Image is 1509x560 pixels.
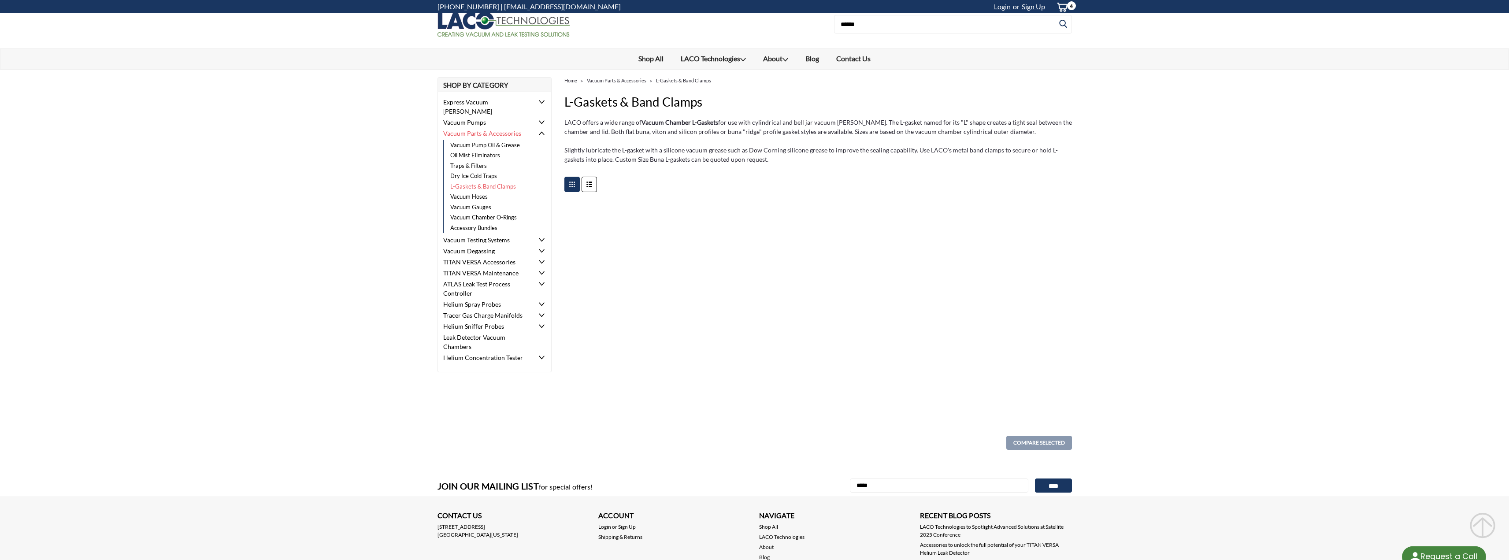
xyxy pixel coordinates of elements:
a: L-Gaskets & Band Clamps [656,78,711,83]
a: ATLAS Leak Test Process Controller [438,278,534,299]
a: Accessory Bundles [443,223,540,234]
a: Login [598,523,611,531]
a: Home [564,78,577,83]
a: Shop All [759,523,778,531]
a: Vacuum Pumps [438,117,534,128]
a: Express Vacuum [PERSON_NAME] [438,96,534,117]
a: Shop All [630,49,672,68]
a: Toggle List View [582,177,597,192]
a: Sign Up [618,523,636,531]
span: or [607,523,623,531]
span: or [1011,2,1020,11]
h3: Join Our Mailing List [437,476,597,497]
h3: Account [598,510,750,523]
a: Accessories to unlock the full potential of your TITAN VERSA Helium Leak Detector [920,541,1072,557]
span: 4 [1067,1,1076,10]
a: LACO Technologies [672,49,755,69]
a: Vacuum Gauges [443,202,540,213]
a: Vacuum Chamber O-Rings [443,212,540,223]
a: Oil Mist Eliminators [443,150,540,161]
div: Scroll Back to Top [1469,512,1496,539]
a: Helium Concentration Tester [438,352,534,363]
a: L-Gaskets & Band Clamps [443,182,540,192]
h3: Navigate [759,510,911,523]
a: Vacuum Hoses [443,192,540,202]
img: LACO Technologies [437,12,570,37]
a: Vacuum Degassing [438,245,534,256]
a: Contact Us [828,49,879,68]
a: Leak Detector Vacuum Chambers [438,332,534,352]
svg: submit [1469,512,1496,539]
h2: Shop By Category [437,77,552,92]
h3: Contact Us [437,510,589,523]
a: Blog [797,49,828,68]
a: cart-preview-dropdown [1049,0,1072,13]
a: About [759,543,774,551]
a: Vacuum Parts & Accessories [438,128,534,139]
h1: L-Gaskets & Band Clamps [564,93,1072,111]
a: LACO Technologies to Spotlight Advanced Solutions at Satellite 2025 Conference [920,523,1072,539]
p: LACO offers a wide range of for use with cylindrical and bell jar vacuum [PERSON_NAME]. The L-gas... [564,118,1072,136]
a: Traps & Filters [443,161,540,171]
strong: Vacuum Chamber L-Gaskets [641,119,718,126]
h3: Recent Blog Posts [920,510,1072,523]
a: Tracer Gas Charge Manifolds [438,310,534,321]
a: Vacuum Pump Oil & Grease [443,140,540,151]
a: About [755,49,797,69]
a: Compare Selected [1006,436,1072,450]
a: Toggle Grid View [564,177,580,192]
a: TITAN VERSA Maintenance [438,267,534,278]
a: Vacuum Parts & Accessories [587,78,646,83]
a: Dry Ice Cold Traps [443,171,540,182]
a: LACO Technologies [759,533,805,541]
p: Slightly lubricate the L-gasket with a silicone vacuum grease such as Dow Corning silicone grease... [564,145,1072,164]
span: for special offers! [539,482,593,491]
a: Shipping & Returns [598,533,642,541]
a: Helium Spray Probes [438,299,534,310]
a: Helium Sniffer Probes [438,321,534,332]
address: [STREET_ADDRESS] [GEOGRAPHIC_DATA][US_STATE] [437,523,589,539]
a: Vacuum Testing Systems [438,234,534,245]
a: TITAN VERSA Accessories [438,256,534,267]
